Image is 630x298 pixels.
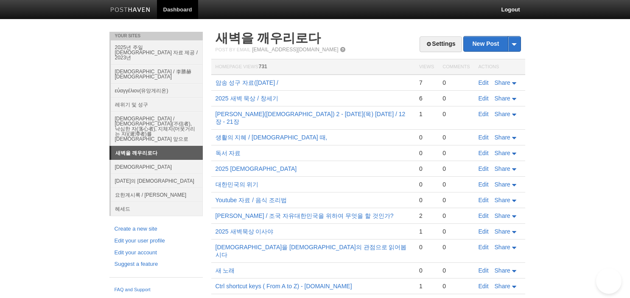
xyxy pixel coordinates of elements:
[442,282,470,290] div: 0
[419,181,434,188] div: 0
[109,32,203,40] li: Your Sites
[442,110,470,118] div: 0
[419,165,434,173] div: 0
[474,59,525,75] th: Actions
[442,181,470,188] div: 0
[442,95,470,102] div: 0
[479,150,489,156] a: Edit
[495,181,510,188] span: Share
[479,283,489,290] a: Edit
[216,95,279,102] a: 2025 새벽 묵상 / 창세기
[479,95,489,102] a: Edit
[495,267,510,274] span: Share
[115,225,198,234] a: Create a new site
[495,79,510,86] span: Share
[216,134,328,141] a: 생활의 지혜 / [DEMOGRAPHIC_DATA] 때,
[479,111,489,117] a: Edit
[111,64,203,84] a: [DEMOGRAPHIC_DATA] / 李勝赫[DEMOGRAPHIC_DATA]
[479,197,489,203] a: Edit
[111,40,203,64] a: 2025년 주일 [DEMOGRAPHIC_DATA] 자료 제공 / 2023년
[111,84,203,97] a: εὐαγγέλιον(유앙게리온)
[442,196,470,204] div: 0
[479,181,489,188] a: Edit
[419,79,434,86] div: 7
[111,97,203,111] a: 레위기 및 성구
[442,134,470,141] div: 0
[495,95,510,102] span: Share
[110,7,151,14] img: Posthaven-bar
[442,79,470,86] div: 0
[115,286,198,294] a: FAQ and Support
[111,111,203,146] a: [DEMOGRAPHIC_DATA] / [DEMOGRAPHIC_DATA](不信者), 낙심한 자(落心者), 지체자(머뭇거리는 자)(遲滯者)를 [DEMOGRAPHIC_DATA] 앞으로
[115,237,198,245] a: Edit your user profile
[495,165,510,172] span: Share
[420,36,462,52] a: Settings
[211,59,415,75] th: Homepage Views
[596,268,622,294] iframe: Help Scout Beacon - Open
[419,228,434,235] div: 1
[216,31,321,45] a: 새벽을 깨우리로다
[479,228,489,235] a: Edit
[464,36,520,51] a: New Post
[442,243,470,251] div: 0
[419,282,434,290] div: 1
[419,149,434,157] div: 0
[115,248,198,257] a: Edit your account
[442,212,470,220] div: 0
[419,243,434,251] div: 0
[216,79,278,86] a: 암송 성구 자료([DATE] /
[111,202,203,216] a: 헤세드
[495,212,510,219] span: Share
[442,165,470,173] div: 0
[442,267,470,274] div: 0
[495,150,510,156] span: Share
[216,228,274,235] a: 2025 새벽묵상 이사야
[479,134,489,141] a: Edit
[419,134,434,141] div: 0
[479,212,489,219] a: Edit
[495,134,510,141] span: Share
[495,228,510,235] span: Share
[216,197,287,203] a: Youtube 자료 / 음식 조리법
[438,59,474,75] th: Comments
[111,146,203,160] a: 새벽을 깨우리로다
[495,244,510,251] span: Share
[259,64,267,70] span: 731
[111,174,203,188] a: [DATE]의 [DEMOGRAPHIC_DATA]
[479,244,489,251] a: Edit
[442,228,470,235] div: 0
[419,95,434,102] div: 6
[479,267,489,274] a: Edit
[111,160,203,174] a: [DEMOGRAPHIC_DATA]
[216,150,241,156] a: 독서 자료
[479,165,489,172] a: Edit
[216,47,251,52] span: Post by Email
[419,110,434,118] div: 1
[495,283,510,290] span: Share
[419,212,434,220] div: 2
[479,79,489,86] a: Edit
[252,47,338,53] a: [EMAIL_ADDRESS][DOMAIN_NAME]
[216,283,352,290] a: Ctrl shortcut keys ( From A to Z) - [DOMAIN_NAME]
[216,212,394,219] a: [PERSON_NAME] / 조국 자유대한민국을 위하여 무엇을 할 것인가?
[419,267,434,274] div: 0
[495,197,510,203] span: Share
[216,267,235,274] a: 새 노래
[216,111,406,125] a: [PERSON_NAME]([DEMOGRAPHIC_DATA]) 2 - [DATE](목) [DATE] / 12장 - 21장
[415,59,438,75] th: Views
[495,111,510,117] span: Share
[111,188,203,202] a: 요한계시록 / [PERSON_NAME]
[115,260,198,269] a: Suggest a feature
[216,165,297,172] a: 2025 [DEMOGRAPHIC_DATA]
[216,181,259,188] a: 대한민국의 위기
[419,196,434,204] div: 0
[442,149,470,157] div: 0
[216,244,407,258] a: [DEMOGRAPHIC_DATA]을 [DEMOGRAPHIC_DATA]의 관점으로 읽어봅시다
